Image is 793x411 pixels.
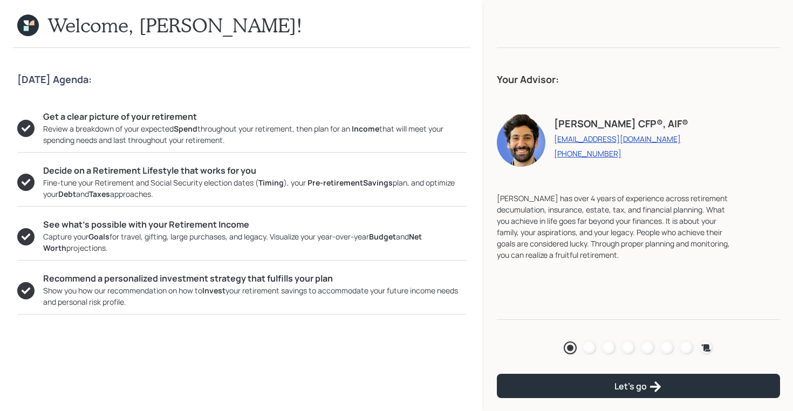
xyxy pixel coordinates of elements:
div: Let's go [614,380,662,393]
b: Taxes [89,189,110,199]
div: Capture your for travel, gifting, large purchases, and legacy. Visualize your year-over-year and ... [43,231,467,254]
b: Net Worth [43,231,422,253]
b: Income [352,124,379,134]
a: [PHONE_NUMBER] [554,148,688,159]
h4: Your Advisor: [497,74,780,86]
b: Timing [258,177,284,188]
div: [PERSON_NAME] has over 4 years of experience across retirement decumulation, insurance, estate, t... [497,193,737,261]
img: eric-schwartz-headshot.png [497,113,545,167]
b: Invest [202,285,225,296]
h1: Welcome, [PERSON_NAME]! [47,13,303,37]
h5: Recommend a personalized investment strategy that fulfills your plan [43,273,467,284]
b: Savings [363,177,393,188]
a: [EMAIL_ADDRESS][DOMAIN_NAME] [554,134,688,144]
b: Budget [369,231,396,242]
h4: [DATE] Agenda: [17,74,467,86]
b: Spend [174,124,197,134]
button: Let's go [497,374,780,398]
b: Goals [88,231,110,242]
h5: See what’s possible with your Retirement Income [43,220,467,230]
h5: Get a clear picture of your retirement [43,112,467,122]
div: Review a breakdown of your expected throughout your retirement, then plan for an that will meet y... [43,123,467,146]
div: Fine-tune your Retirement and Social Security election dates ( ), your plan, and optimize your an... [43,177,467,200]
b: Pre-retirement [307,177,363,188]
h4: [PERSON_NAME] CFP®, AIF® [554,118,688,130]
div: Show you how our recommendation on how to your retirement savings to accommodate your future inco... [43,285,467,307]
h5: Decide on a Retirement Lifestyle that works for you [43,166,467,176]
b: Debt [58,189,76,199]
